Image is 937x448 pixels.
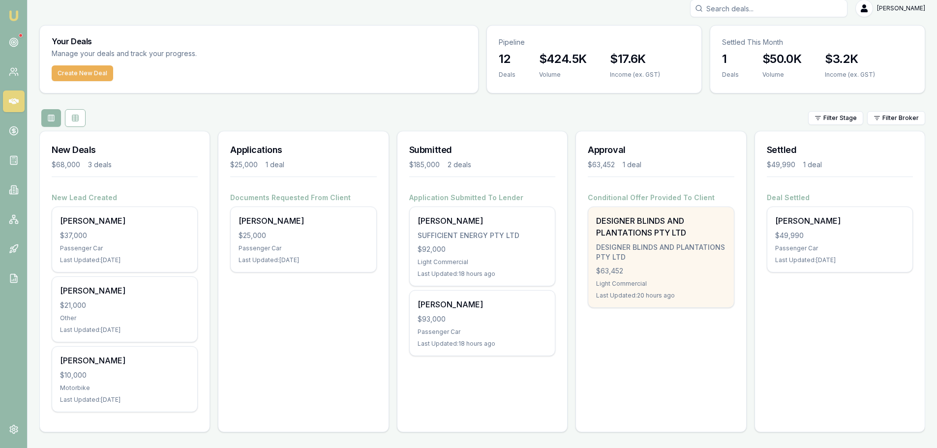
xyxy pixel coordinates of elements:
[775,256,905,264] div: Last Updated: [DATE]
[588,143,734,157] h3: Approval
[539,51,587,67] h3: $424.5K
[60,396,189,404] div: Last Updated: [DATE]
[239,256,368,264] div: Last Updated: [DATE]
[60,215,189,227] div: [PERSON_NAME]
[60,285,189,297] div: [PERSON_NAME]
[60,314,189,322] div: Other
[230,193,376,203] h4: Documents Requested From Client
[409,160,440,170] div: $185,000
[623,160,641,170] div: 1 deal
[418,258,547,266] div: Light Commercial
[418,215,547,227] div: [PERSON_NAME]
[775,231,905,240] div: $49,990
[762,71,801,79] div: Volume
[60,256,189,264] div: Last Updated: [DATE]
[230,143,376,157] h3: Applications
[409,193,555,203] h4: Application Submitted To Lender
[409,143,555,157] h3: Submitted
[230,160,258,170] div: $25,000
[762,51,801,67] h3: $50.0K
[877,4,925,12] span: [PERSON_NAME]
[882,114,919,122] span: Filter Broker
[448,160,471,170] div: 2 deals
[596,215,725,239] div: DESIGNER BLINDS AND PLANTATIONS PTY LTD
[499,37,690,47] p: Pipeline
[539,71,587,79] div: Volume
[499,71,515,79] div: Deals
[767,193,913,203] h4: Deal Settled
[808,111,863,125] button: Filter Stage
[52,48,303,60] p: Manage your deals and track your progress.
[803,160,822,170] div: 1 deal
[60,300,189,310] div: $21,000
[418,270,547,278] div: Last Updated: 18 hours ago
[610,51,660,67] h3: $17.6K
[775,215,905,227] div: [PERSON_NAME]
[60,231,189,240] div: $37,000
[52,160,80,170] div: $68,000
[722,71,739,79] div: Deals
[499,51,515,67] h3: 12
[60,355,189,366] div: [PERSON_NAME]
[418,299,547,310] div: [PERSON_NAME]
[596,280,725,288] div: Light Commercial
[418,340,547,348] div: Last Updated: 18 hours ago
[239,244,368,252] div: Passenger Car
[610,71,660,79] div: Income (ex. GST)
[596,242,725,262] div: DESIGNER BLINDS AND PLANTATIONS PTY LTD
[722,37,913,47] p: Settled This Month
[239,231,368,240] div: $25,000
[52,37,466,45] h3: Your Deals
[60,370,189,380] div: $10,000
[825,51,875,67] h3: $3.2K
[775,244,905,252] div: Passenger Car
[60,244,189,252] div: Passenger Car
[8,10,20,22] img: emu-icon-u.png
[596,266,725,276] div: $63,452
[767,160,795,170] div: $49,990
[823,114,857,122] span: Filter Stage
[52,143,198,157] h3: New Deals
[418,328,547,336] div: Passenger Car
[867,111,925,125] button: Filter Broker
[88,160,112,170] div: 3 deals
[722,51,739,67] h3: 1
[52,193,198,203] h4: New Lead Created
[239,215,368,227] div: [PERSON_NAME]
[418,244,547,254] div: $92,000
[588,160,615,170] div: $63,452
[60,326,189,334] div: Last Updated: [DATE]
[767,143,913,157] h3: Settled
[596,292,725,299] div: Last Updated: 20 hours ago
[825,71,875,79] div: Income (ex. GST)
[418,314,547,324] div: $93,000
[588,193,734,203] h4: Conditional Offer Provided To Client
[418,231,547,240] div: SUFFICIENT ENERGY PTY LTD
[52,65,113,81] button: Create New Deal
[60,384,189,392] div: Motorbike
[266,160,284,170] div: 1 deal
